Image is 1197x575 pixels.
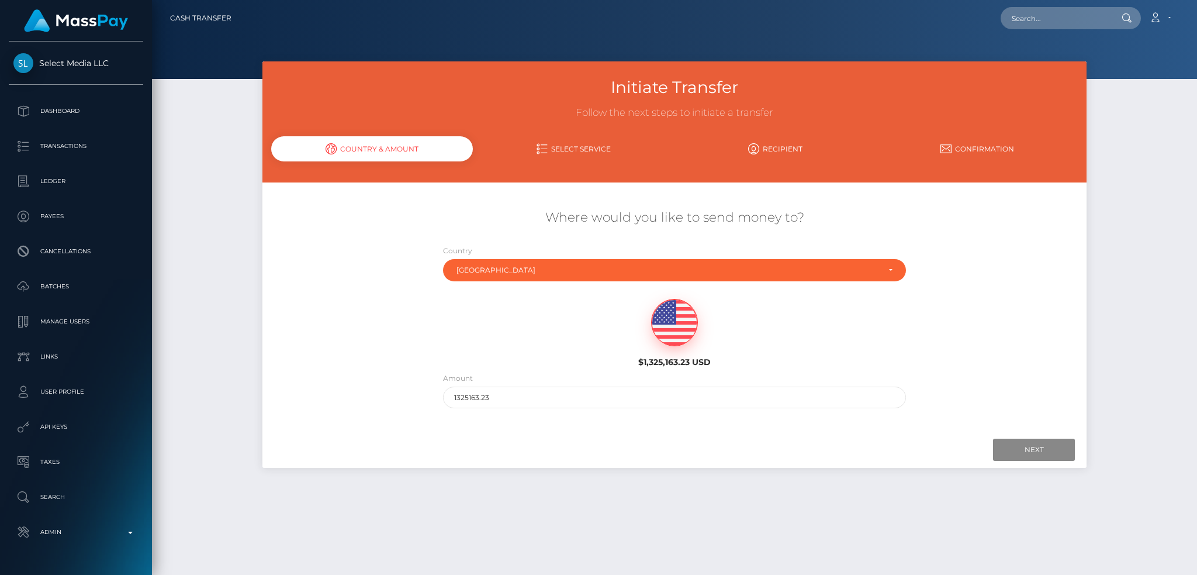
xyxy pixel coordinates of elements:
a: Admin [9,518,143,547]
p: Payees [13,208,139,225]
p: Search [13,488,139,506]
a: Payees [9,202,143,231]
h3: Follow the next steps to initiate a transfer [271,106,1078,120]
a: Links [9,342,143,371]
h6: $1,325,163.23 USD [569,357,780,367]
a: Cancellations [9,237,143,266]
p: Transactions [13,137,139,155]
a: Transactions [9,132,143,161]
a: Manage Users [9,307,143,336]
p: Manage Users [13,313,139,330]
a: Ledger [9,167,143,196]
div: [GEOGRAPHIC_DATA] [456,266,880,275]
div: Country & Amount [271,136,473,161]
button: Peru [443,259,907,281]
a: Recipient [674,139,876,159]
label: Country [443,246,472,256]
p: Admin [13,524,139,541]
a: Search [9,483,143,512]
p: API Keys [13,418,139,436]
p: Batches [13,278,139,295]
span: Select Media LLC [9,58,143,68]
h5: Where would you like to send money to? [271,209,1078,227]
p: Cancellations [13,243,139,260]
a: User Profile [9,377,143,407]
img: Select Media LLC [13,53,33,73]
input: Next [993,439,1075,461]
p: Ledger [13,173,139,190]
p: Taxes [13,453,139,471]
a: Dashboard [9,97,143,126]
img: USD.png [652,299,697,346]
input: Search... [1001,7,1110,29]
a: Confirmation [876,139,1078,159]
p: Dashboard [13,102,139,120]
p: Links [13,348,139,366]
input: Amount to send in USD (Maximum: 1325163.23) [443,387,907,408]
a: API Keys [9,412,143,442]
p: User Profile [13,383,139,401]
a: Select Service [473,139,674,159]
h3: Initiate Transfer [271,76,1078,99]
a: Batches [9,272,143,301]
a: Cash Transfer [170,6,231,30]
label: Amount [443,373,473,384]
a: Taxes [9,447,143,477]
img: MassPay Logo [24,9,128,32]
